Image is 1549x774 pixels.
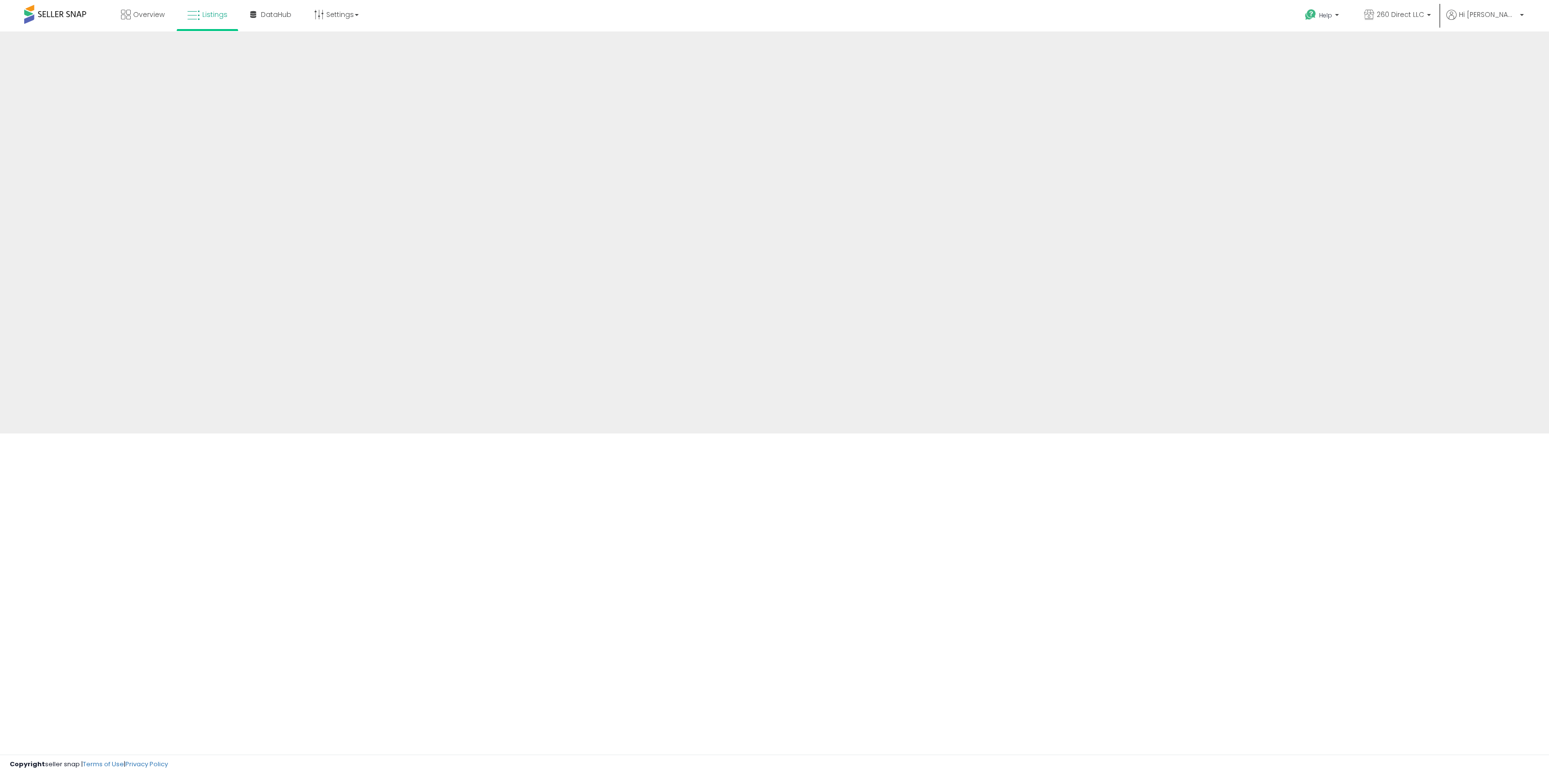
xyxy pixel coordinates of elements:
a: Help [1297,1,1349,31]
i: Get Help [1305,9,1317,21]
span: Overview [133,10,165,19]
span: 260 Direct LLC [1377,10,1424,19]
span: Help [1319,11,1332,19]
span: DataHub [261,10,291,19]
a: Hi [PERSON_NAME] [1446,10,1524,31]
span: Listings [202,10,228,19]
span: Hi [PERSON_NAME] [1459,10,1517,19]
